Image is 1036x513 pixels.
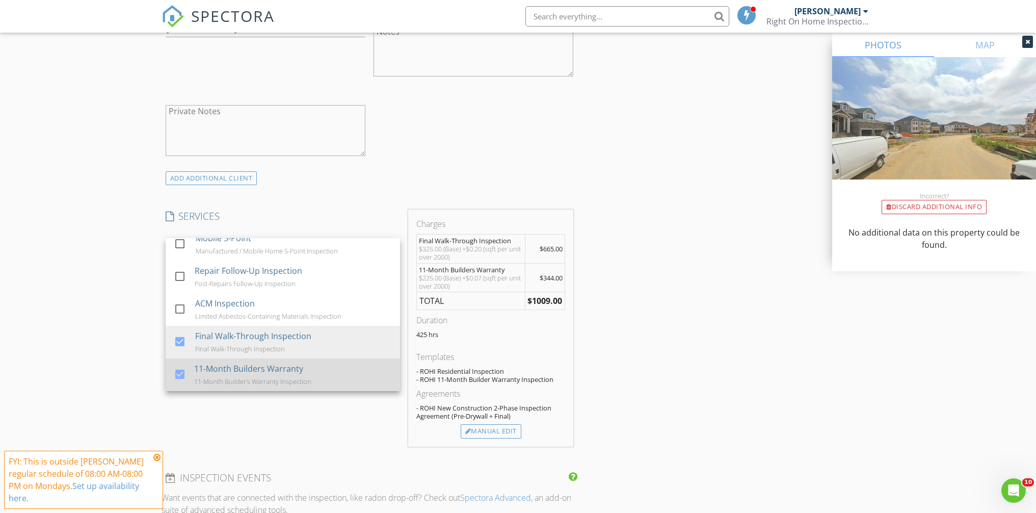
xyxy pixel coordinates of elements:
div: Repair Follow-Up Inspection [195,265,302,277]
div: ADD ADDITIONAL client [166,171,257,185]
div: Limited Asbestos-Containing Materials Inspection [195,312,341,320]
div: Templates [416,351,565,363]
div: 11-Month Builders Warranty [419,266,523,274]
div: [PERSON_NAME] [794,6,861,16]
div: - ROHI New Construction 2-Phase Inspection Agreement (Pre-Drywall + Final) [416,404,565,420]
div: Charges [416,218,565,230]
div: $325.00 (Base) +$0.20 (sqft per unit over 2000) [419,245,523,261]
div: Mobile 5-Point [196,232,251,244]
span: $344.00 [540,273,563,283]
div: 11-Month Builders Warranty [194,363,303,375]
strong: $1009.00 [527,295,562,306]
div: Discard Additional info [882,200,987,214]
a: SPECTORA [162,14,275,35]
div: 11-Month Builder's Warranty Inspection [194,377,311,386]
div: Agreements [416,388,565,400]
span: $665.00 [540,244,563,253]
div: Right On Home Inspections, LLC [766,16,868,27]
img: streetview [832,57,1036,204]
div: $225.00 (Base) +$0.07 (sqft per unit over 2000) [419,274,523,290]
h4: INSPECTION EVENTS [166,471,574,484]
input: Search everything... [525,6,729,27]
a: Spectora Advanced [460,492,531,503]
div: Final Walk-Through Inspection [419,237,523,245]
p: No additional data on this property could be found. [844,226,1024,251]
div: Manufactured / Mobile Home 5-Point Inspection [196,247,338,255]
div: Incorrect? [832,192,1036,200]
span: SPECTORA [191,5,275,27]
span: 10 [1022,478,1034,486]
div: FYI: This is outside [PERSON_NAME] regular schedule of 08:00 AM-08:00 PM on Mondays. [9,455,150,504]
a: PHOTOS [832,33,934,57]
a: MAP [934,33,1036,57]
img: The Best Home Inspection Software - Spectora [162,5,184,28]
div: Final Walk-Through Inspection [195,345,284,353]
div: Duration [416,314,565,326]
div: ACM Inspection [195,297,254,310]
div: Post-Repairs Follow-Up Inspection [195,279,296,288]
h4: SERVICES [166,210,400,223]
div: - ROHI Residential Inspection [416,367,565,375]
p: 425 hrs [416,330,565,339]
td: TOTAL [416,292,525,310]
div: Final Walk-Through Inspection [195,330,311,342]
iframe: Intercom live chat [1001,478,1026,503]
div: - ROHI 11-Month Builder Warranty Inspection [416,375,565,383]
a: Set up availability here. [9,480,139,504]
div: Manual Edit [461,424,521,439]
